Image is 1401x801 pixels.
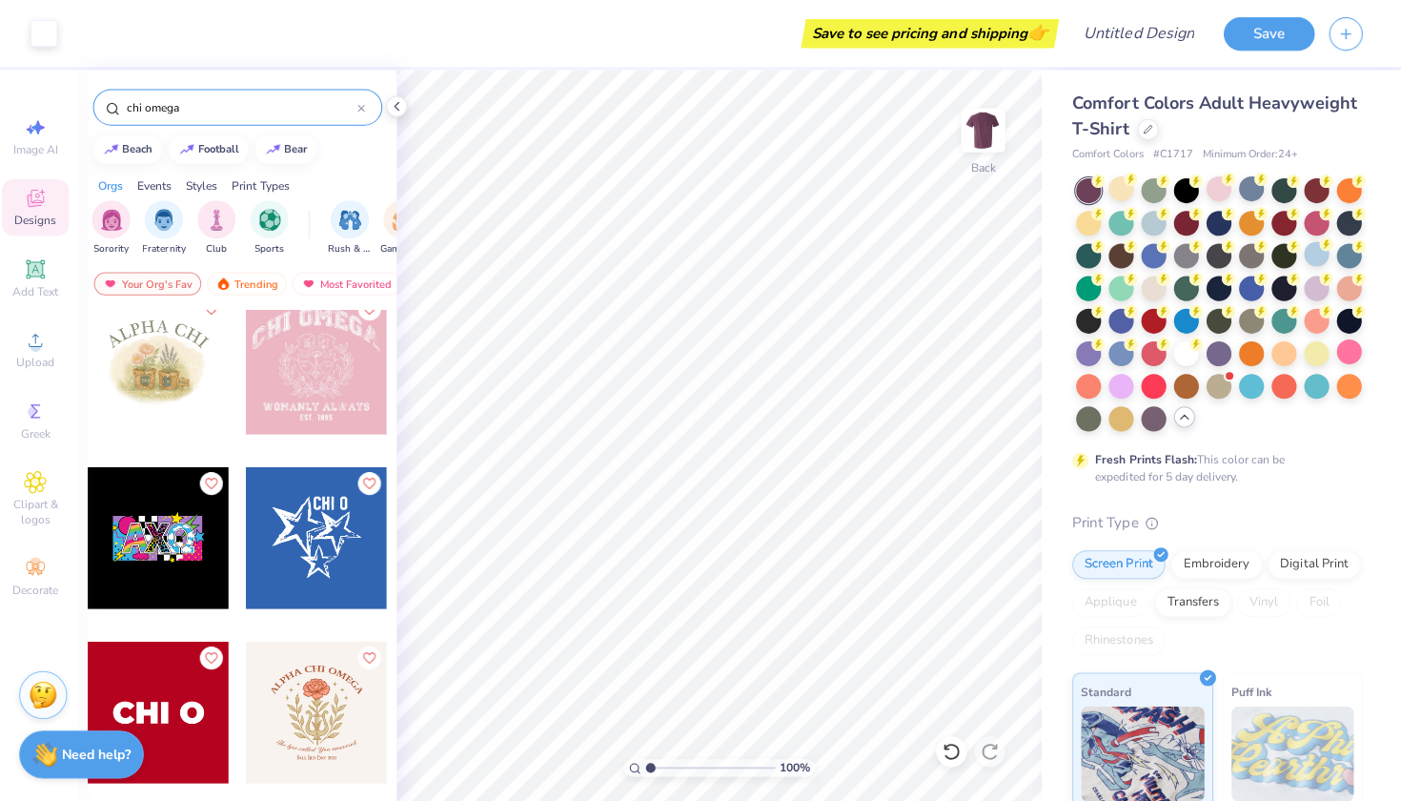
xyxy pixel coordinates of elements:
[1238,585,1291,614] div: Vinyl
[364,643,387,666] button: Like
[1097,449,1198,464] strong: Fresh Prints Flash:
[364,469,387,492] button: Like
[261,134,322,163] button: bear
[1225,17,1315,51] button: Save
[108,208,130,230] img: Sorority Image
[1297,585,1342,614] div: Foil
[298,271,406,294] div: Most Favorited
[213,208,233,230] img: Club Image
[205,143,246,154] div: football
[101,271,208,294] div: Your Org's Fav
[1074,624,1167,652] div: Rhinestones
[204,199,242,256] div: filter for Club
[334,199,377,256] button: filter button
[222,276,237,289] img: trending.gif
[130,143,160,154] div: beach
[70,742,138,760] strong: Need help?
[334,199,377,256] div: filter for Rush & Bid
[175,134,254,163] button: football
[386,199,430,256] div: filter for Game Day
[256,199,294,256] button: filter button
[1083,678,1133,698] span: Standard
[99,199,137,256] div: filter for Sorority
[1083,703,1206,798] img: Standard
[105,176,130,194] div: Orgs
[1172,547,1263,576] div: Embroidery
[20,580,66,595] span: Decorate
[386,241,430,256] span: Game Day
[272,143,287,154] img: trend_line.gif
[132,97,363,116] input: Try "Alpha"
[1154,146,1194,162] span: # C1717
[345,208,367,230] img: Rush & Bid Image
[265,208,287,230] img: Sports Image
[110,276,125,289] img: most_fav.gif
[150,199,193,256] button: filter button
[99,199,137,256] button: filter button
[238,176,295,194] div: Print Types
[386,199,430,256] button: filter button
[1232,678,1272,698] span: Puff Ink
[144,176,178,194] div: Events
[1156,585,1232,614] div: Transfers
[1074,91,1357,139] span: Comfort Colors Adult Heavyweight T-Shirt
[10,494,76,524] span: Clipart & logos
[150,241,193,256] span: Fraternity
[1029,21,1050,44] span: 👉
[334,241,377,256] span: Rush & Bid
[193,176,224,194] div: Styles
[1074,146,1145,162] span: Comfort Colors
[100,134,169,163] button: beach
[1074,509,1363,531] div: Print Type
[1074,547,1167,576] div: Screen Print
[204,199,242,256] button: filter button
[29,423,58,439] span: Greek
[1269,547,1361,576] div: Digital Print
[307,276,322,289] img: most_fav.gif
[1204,146,1299,162] span: Minimum Order: 24 +
[973,158,998,175] div: Back
[207,469,230,492] button: Like
[101,241,136,256] span: Sorority
[111,143,126,154] img: trend_line.gif
[256,199,294,256] div: filter for Sports
[783,755,814,772] span: 100 %
[213,271,293,294] div: Trending
[397,208,419,230] img: Game Day Image
[809,19,1056,48] div: Save to see pricing and shipping
[186,143,201,154] img: trend_line.gif
[160,208,181,230] img: Fraternity Image
[1070,14,1210,52] input: Untitled Design
[207,643,230,666] button: Like
[22,212,64,227] span: Designs
[21,141,66,156] span: Image AI
[291,143,314,154] div: bear
[1097,448,1331,483] div: This color can be expedited for 5 day delivery.
[1232,703,1355,798] img: Puff Ink
[150,199,193,256] div: filter for Fraternity
[213,241,233,256] span: Club
[966,111,1005,149] img: Back
[261,241,291,256] span: Sports
[20,282,66,298] span: Add Text
[24,353,62,368] span: Upload
[1074,585,1150,614] div: Applique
